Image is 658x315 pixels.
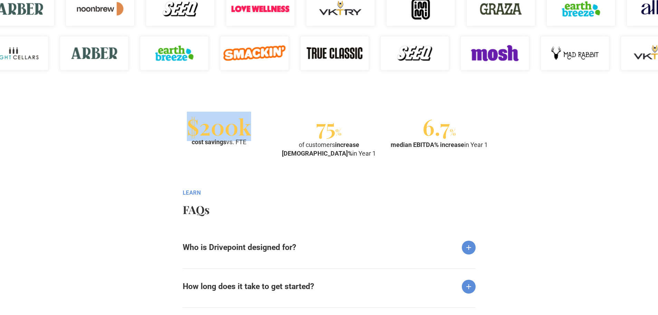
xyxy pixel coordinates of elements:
[183,243,296,252] strong: Who is Drivepoint designed for?
[391,141,464,148] strong: median EBITDA% increase
[183,189,448,196] div: Learn
[534,235,658,315] iframe: Chat Widget
[192,138,226,146] strong: cost savings
[192,138,246,146] div: vs. FTE
[183,203,448,216] h2: FAQs
[391,140,488,149] div: in Year 1
[183,282,314,291] strong: How long does it take to get started?
[187,118,251,135] div: $200k
[277,140,381,158] div: of customers in Year 1
[422,112,450,141] span: 6.7
[316,112,335,141] span: 75
[335,127,342,138] span: %
[450,127,456,138] span: %
[282,141,359,157] strong: increase [DEMOGRAPHIC_DATA]%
